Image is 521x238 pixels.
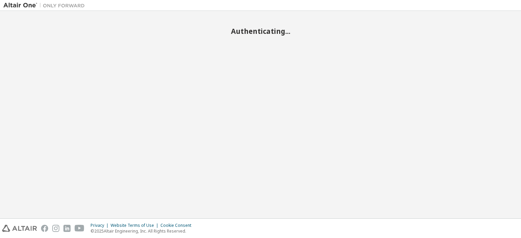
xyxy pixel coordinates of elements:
[91,223,111,228] div: Privacy
[41,225,48,232] img: facebook.svg
[111,223,160,228] div: Website Terms of Use
[91,228,195,234] p: © 2025 Altair Engineering, Inc. All Rights Reserved.
[160,223,195,228] div: Cookie Consent
[52,225,59,232] img: instagram.svg
[2,225,37,232] img: altair_logo.svg
[75,225,84,232] img: youtube.svg
[3,27,518,36] h2: Authenticating...
[63,225,71,232] img: linkedin.svg
[3,2,88,9] img: Altair One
